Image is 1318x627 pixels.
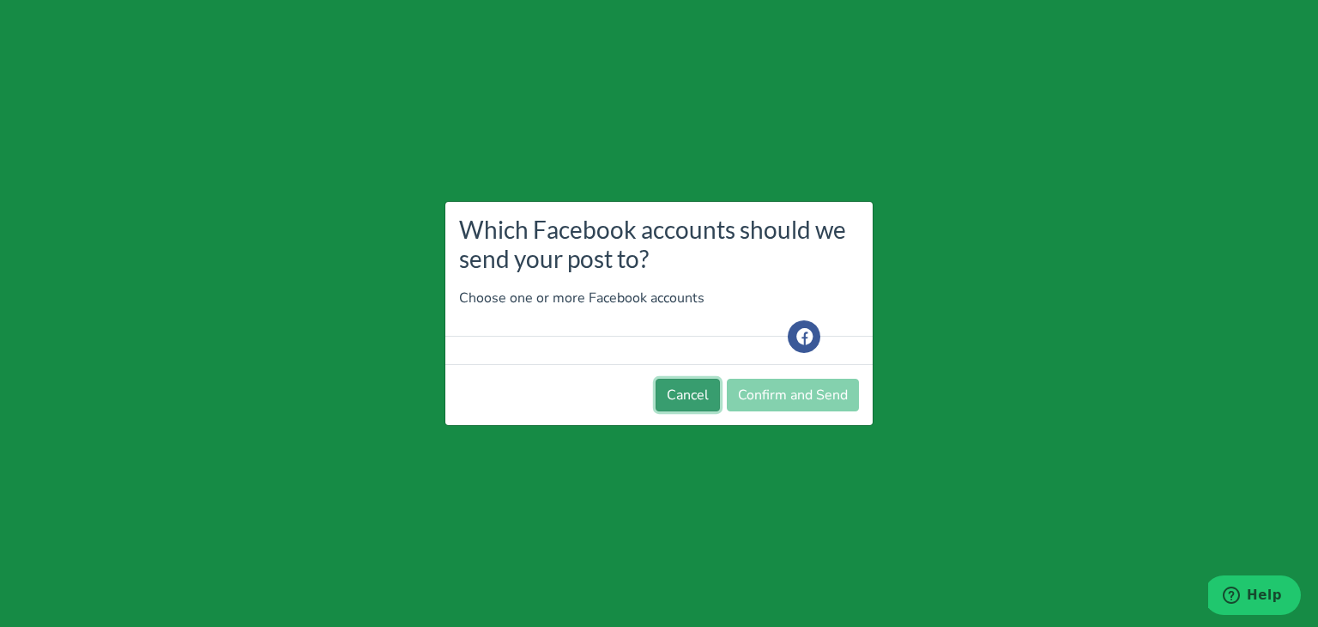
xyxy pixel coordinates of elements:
h3: Which Facebook accounts should we send your post to? [459,216,859,273]
iframe: Opens a widget where you can find more information [1208,575,1301,618]
button: Cancel [656,379,720,411]
p: Choose one or more Facebook accounts [459,288,859,308]
button: Confirm and Send [727,379,859,411]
